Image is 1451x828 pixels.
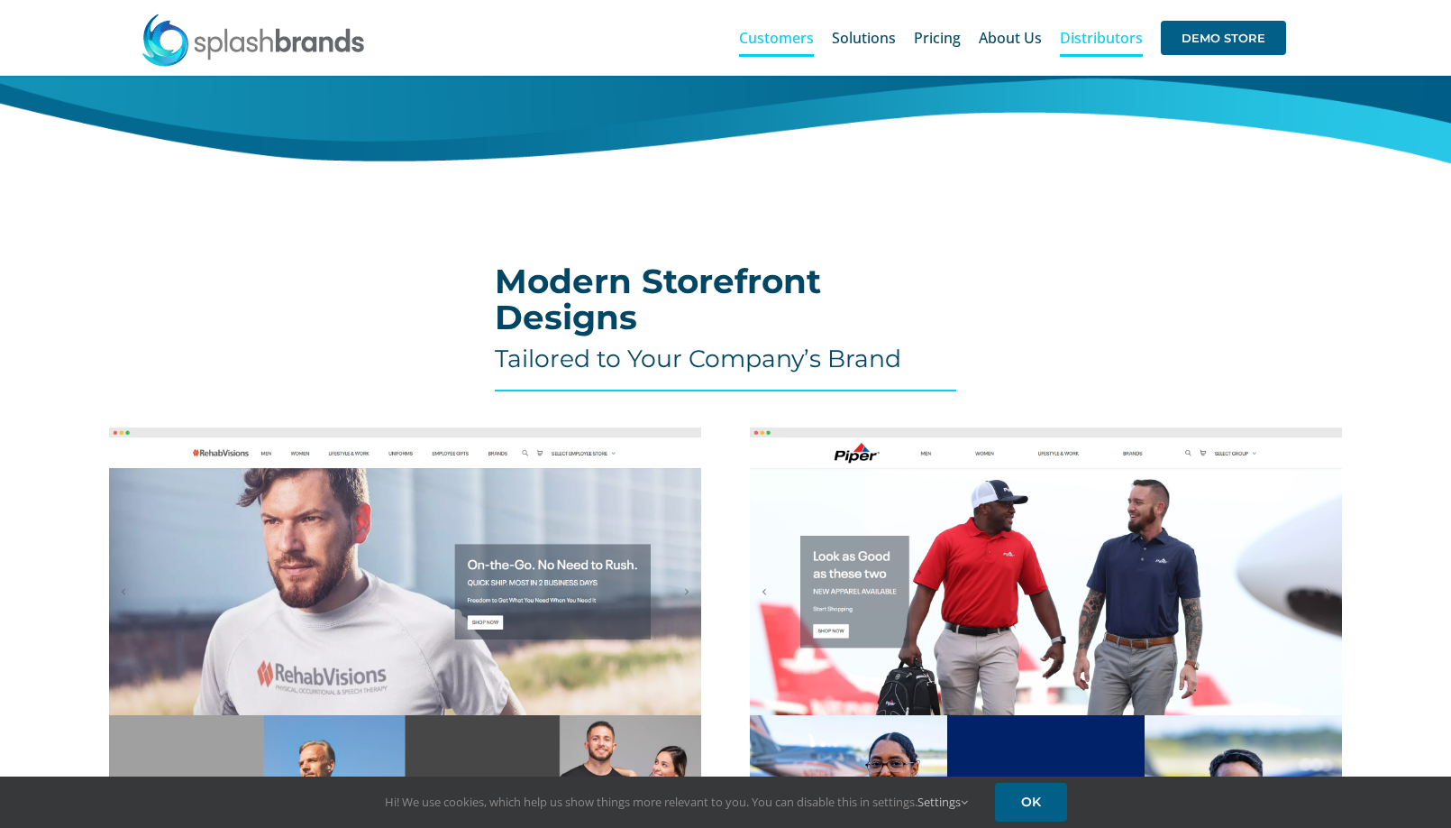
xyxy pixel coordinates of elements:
a: Distributors [1060,9,1143,67]
h4: Tailored to Your Company’s Brand [495,345,956,373]
a: Customers [739,9,814,67]
img: SplashBrands.com Logo [141,13,366,67]
a: OK [995,783,1067,822]
span: Pricing [914,31,961,45]
a: DEMO STORE [1161,9,1286,67]
span: Distributors [1060,31,1143,45]
a: Settings [917,794,968,810]
span: About Us [979,31,1042,45]
span: Customers [739,31,814,45]
span: Solutions [832,31,896,45]
h2: Modern Storefront Designs [495,263,956,336]
a: Pricing [914,9,961,67]
span: DEMO STORE [1161,21,1286,55]
nav: Main Menu Sticky [739,9,1286,67]
span: Hi! We use cookies, which help us show things more relevant to you. You can disable this in setti... [385,794,968,810]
